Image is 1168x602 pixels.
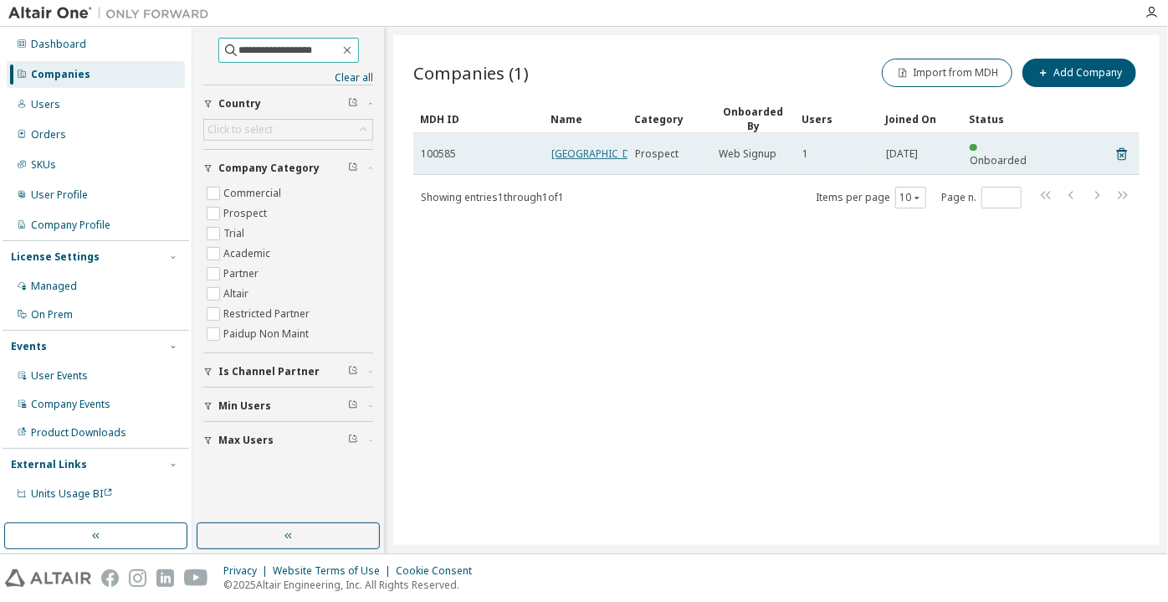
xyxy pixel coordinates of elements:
span: Country [218,97,261,111]
div: Company Profile [31,219,110,232]
a: [GEOGRAPHIC_DATA] [551,147,652,161]
button: Import from MDH [882,59,1012,87]
span: Items per page [816,187,926,208]
div: Users [31,98,60,111]
div: User Profile [31,188,88,202]
button: Min Users [203,388,373,424]
span: Onboarded [970,153,1027,167]
span: Prospect [635,147,679,161]
div: Orders [31,128,66,141]
div: License Settings [11,250,100,264]
label: Altair [223,284,252,304]
span: 1 [802,147,808,161]
button: Is Channel Partner [203,353,373,390]
button: Max Users [203,422,373,459]
label: Partner [223,264,262,284]
button: 10 [899,191,922,204]
div: External Links [11,458,87,471]
div: Product Downloads [31,426,126,440]
div: Click to select [207,123,273,136]
a: Clear all [203,71,373,85]
div: Status [969,105,1039,132]
div: User Events [31,369,88,383]
div: Category [634,105,704,132]
label: Restricted Partner [223,304,313,324]
span: Is Channel Partner [218,365,320,378]
img: facebook.svg [101,569,119,587]
div: Managed [31,280,77,293]
span: Companies (1) [413,61,529,85]
div: On Prem [31,308,73,322]
div: Dashboard [31,38,86,51]
div: Privacy [223,564,273,578]
img: altair_logo.svg [5,569,91,587]
div: Users [802,105,872,132]
span: Web Signup [719,147,776,161]
div: Onboarded By [718,105,788,133]
label: Paidup Non Maint [223,324,312,344]
div: Company Events [31,398,110,411]
span: Company Category [218,162,320,175]
button: Add Company [1022,59,1136,87]
div: Click to select [204,120,372,140]
label: Commercial [223,183,284,203]
div: Companies [31,68,90,81]
img: linkedin.svg [156,569,174,587]
span: 100585 [421,147,456,161]
div: Events [11,340,47,353]
img: youtube.svg [184,569,208,587]
div: Name [551,105,621,132]
label: Prospect [223,203,270,224]
div: SKUs [31,158,56,172]
span: Clear filter [348,434,358,447]
div: Joined On [885,105,955,132]
span: Clear filter [348,162,358,175]
span: Units Usage BI [31,486,113,501]
span: Min Users [218,399,271,413]
button: Company Category [203,150,373,187]
label: Academic [223,244,274,264]
div: MDH ID [420,105,537,132]
span: [DATE] [886,147,918,161]
div: Website Terms of Use [273,564,396,578]
div: Cookie Consent [396,564,482,578]
span: Clear filter [348,399,358,413]
span: Page n. [941,187,1022,208]
span: Clear filter [348,97,358,111]
span: Clear filter [348,365,358,378]
span: Max Users [218,434,274,447]
img: instagram.svg [129,569,146,587]
img: Altair One [8,5,218,22]
button: Country [203,85,373,122]
span: Showing entries 1 through 1 of 1 [421,190,564,204]
label: Trial [223,224,248,244]
p: © 2025 Altair Engineering, Inc. All Rights Reserved. [223,578,482,592]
